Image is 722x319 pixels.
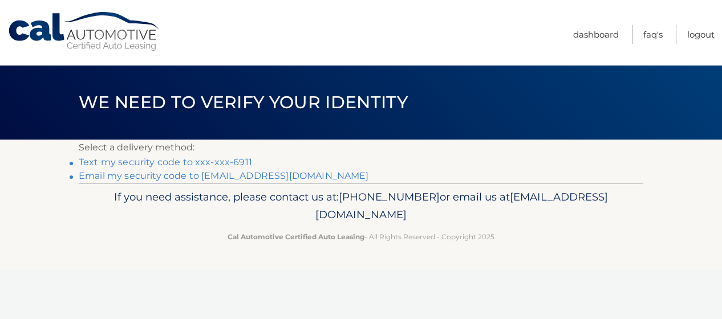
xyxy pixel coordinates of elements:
p: Select a delivery method: [79,140,643,156]
strong: Cal Automotive Certified Auto Leasing [228,232,364,241]
a: Cal Automotive [7,11,161,52]
p: - All Rights Reserved - Copyright 2025 [86,231,636,243]
a: Dashboard [573,25,619,44]
a: Text my security code to xxx-xxx-6911 [79,157,252,167]
p: If you need assistance, please contact us at: or email us at [86,188,636,224]
span: [PHONE_NUMBER] [339,190,440,203]
a: Email my security code to [EMAIL_ADDRESS][DOMAIN_NAME] [79,170,369,181]
a: FAQ's [643,25,663,44]
span: We need to verify your identity [79,92,408,113]
a: Logout [687,25,715,44]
